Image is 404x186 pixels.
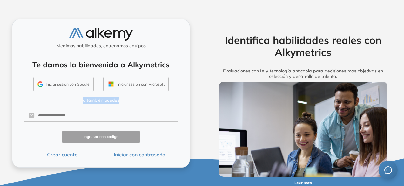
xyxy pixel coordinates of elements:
h4: Te damos la bienvenida a Alkymetrics [21,60,181,69]
h5: Evaluaciones con IA y tecnología anticopia para decisiones más objetivas en selección y desarroll... [209,68,397,79]
img: img-more-info [219,82,387,177]
img: logo-alkemy [69,28,133,41]
span: o también puedes [83,97,119,104]
h5: Medimos habilidades, entrenamos equipos [15,43,187,49]
button: Iniciar con contraseña [101,151,178,158]
img: OUTLOOK_ICON [107,80,115,88]
button: Iniciar sesión con Google [33,77,94,92]
button: Iniciar sesión con Microsoft [103,77,169,92]
button: Ingresar con código [62,131,140,143]
h2: Identifica habilidades reales con Alkymetrics [209,34,397,59]
button: Crear cuenta [24,151,101,158]
img: GMAIL_ICON [37,81,43,87]
span: message [384,166,392,174]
